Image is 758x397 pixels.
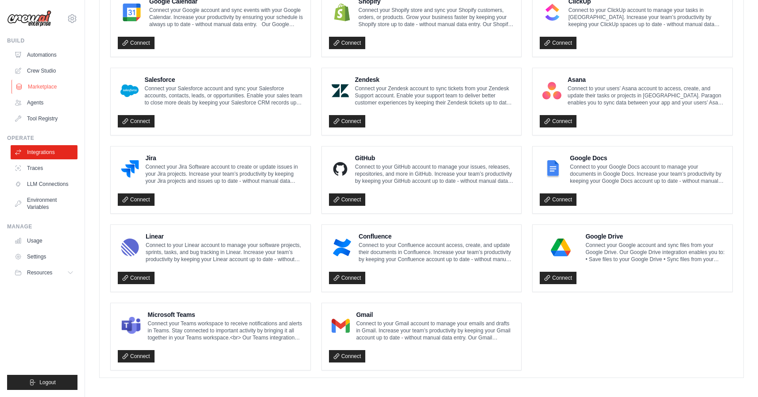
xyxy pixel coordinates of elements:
h4: GitHub [355,154,514,162]
a: Automations [11,48,77,62]
p: Connect to your ClickUp account to manage your tasks in [GEOGRAPHIC_DATA]. Increase your team’s p... [568,7,725,28]
p: Connect to your Confluence account access, create, and update their documents in Confluence. Incr... [359,242,514,263]
p: Connect your Teams workspace to receive notifications and alerts in Teams. Stay connected to impo... [148,320,303,341]
p: Connect your Jira Software account to create or update issues in your Jira projects. Increase you... [146,163,303,185]
img: Jira Logo [120,160,139,178]
h4: Gmail [356,310,514,319]
img: Logo [7,10,51,27]
a: Connect [118,272,155,284]
p: Connect to your Gmail account to manage your emails and drafts in Gmail. Increase your team’s pro... [356,320,514,341]
img: Shopify Logo [332,4,352,21]
button: Resources [11,266,77,280]
a: Connect [540,272,576,284]
a: Connect [329,115,366,127]
a: Traces [11,161,77,175]
button: Logout [7,375,77,390]
p: Connect to your Linear account to manage your software projects, sprints, tasks, and bug tracking... [146,242,303,263]
h4: Confluence [359,232,514,241]
a: Usage [11,234,77,248]
a: Agents [11,96,77,110]
a: Connect [118,193,155,206]
div: Build [7,37,77,44]
p: Connect to your GitHub account to manage your issues, releases, repositories, and more in GitHub.... [355,163,514,185]
img: Salesforce Logo [120,82,139,100]
div: Manage [7,223,77,230]
a: Integrations [11,145,77,159]
a: Connect [540,193,576,206]
img: Microsoft Teams Logo [120,317,142,335]
a: LLM Connections [11,177,77,191]
a: Connect [329,272,366,284]
a: Connect [540,115,576,127]
a: Connect [118,115,155,127]
p: Connect your Google account and sync files from your Google Drive. Our Google Drive integration e... [585,242,725,263]
img: Confluence Logo [332,239,352,256]
h4: Linear [146,232,303,241]
p: Connect your Zendesk account to sync tickets from your Zendesk Support account. Enable your suppo... [355,85,514,106]
img: Linear Logo [120,239,139,256]
a: Connect [118,37,155,49]
span: Resources [27,269,52,276]
img: Google Calendar Logo [120,4,143,21]
a: Tool Registry [11,112,77,126]
img: Google Docs Logo [542,160,564,178]
a: Connect [329,193,366,206]
h4: Zendesk [355,75,514,84]
img: GitHub Logo [332,160,349,178]
img: Gmail Logo [332,317,350,335]
a: Marketplace [12,80,78,94]
div: Operate [7,135,77,142]
img: ClickUp Logo [542,4,562,21]
p: Connect your Shopify store and sync your Shopify customers, orders, or products. Grow your busine... [359,7,514,28]
a: Connect [540,37,576,49]
h4: Asana [568,75,725,84]
a: Crew Studio [11,64,77,78]
img: Asana Logo [542,82,561,100]
p: Connect your Salesforce account and sync your Salesforce accounts, contacts, leads, or opportunit... [145,85,303,106]
a: Connect [329,37,366,49]
span: Logout [39,379,56,386]
p: Connect your Google account and sync events with your Google Calendar. Increase your productivity... [149,7,303,28]
h4: Google Drive [585,232,725,241]
img: Google Drive Logo [542,239,579,256]
p: Connect to your Google Docs account to manage your documents in Google Docs. Increase your team’s... [570,163,725,185]
h4: Microsoft Teams [148,310,303,319]
h4: Google Docs [570,154,725,162]
h4: Salesforce [145,75,303,84]
h4: Jira [146,154,303,162]
a: Connect [118,350,155,362]
a: Settings [11,250,77,264]
a: Connect [329,350,366,362]
a: Environment Variables [11,193,77,214]
img: Zendesk Logo [332,82,349,100]
p: Connect to your users’ Asana account to access, create, and update their tasks or projects in [GE... [568,85,725,106]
